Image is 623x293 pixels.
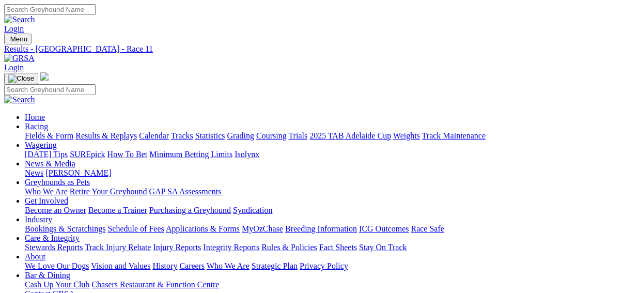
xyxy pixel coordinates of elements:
[25,206,86,214] a: Become an Owner
[411,224,444,233] a: Race Safe
[4,4,96,15] input: Search
[149,206,231,214] a: Purchasing a Greyhound
[227,131,254,140] a: Grading
[107,224,164,233] a: Schedule of Fees
[4,34,32,44] button: Toggle navigation
[25,243,619,252] div: Care & Integrity
[203,243,259,252] a: Integrity Reports
[45,168,111,177] a: [PERSON_NAME]
[4,63,24,72] a: Login
[88,206,147,214] a: Become a Trainer
[149,187,222,196] a: GAP SA Assessments
[25,280,89,289] a: Cash Up Your Club
[25,131,73,140] a: Fields & Form
[359,224,409,233] a: ICG Outcomes
[207,261,250,270] a: Who We Are
[25,280,619,289] div: Bar & Dining
[25,271,70,280] a: Bar & Dining
[25,122,48,131] a: Racing
[8,74,34,83] img: Close
[40,72,49,81] img: logo-grsa-white.png
[179,261,205,270] a: Careers
[25,187,68,196] a: Who We Are
[10,35,27,43] span: Menu
[4,73,38,84] button: Toggle navigation
[149,150,232,159] a: Minimum Betting Limits
[4,15,35,24] img: Search
[319,243,357,252] a: Fact Sheets
[25,252,45,261] a: About
[25,131,619,141] div: Racing
[25,159,75,168] a: News & Media
[242,224,283,233] a: MyOzChase
[25,187,619,196] div: Greyhounds as Pets
[91,280,219,289] a: Chasers Restaurant & Function Centre
[25,168,43,177] a: News
[422,131,486,140] a: Track Maintenance
[25,215,52,224] a: Industry
[25,261,619,271] div: About
[4,95,35,104] img: Search
[70,150,105,159] a: SUREpick
[359,243,407,252] a: Stay On Track
[300,261,348,270] a: Privacy Policy
[25,150,619,159] div: Wagering
[309,131,391,140] a: 2025 TAB Adelaide Cup
[75,131,137,140] a: Results & Replays
[261,243,317,252] a: Rules & Policies
[91,261,150,270] a: Vision and Values
[25,206,619,215] div: Get Involved
[393,131,420,140] a: Weights
[252,261,298,270] a: Strategic Plan
[285,224,357,233] a: Breeding Information
[25,234,80,242] a: Care & Integrity
[4,24,24,33] a: Login
[233,206,272,214] a: Syndication
[25,196,68,205] a: Get Involved
[70,187,147,196] a: Retire Your Greyhound
[152,261,177,270] a: History
[171,131,193,140] a: Tracks
[25,178,90,187] a: Greyhounds as Pets
[139,131,169,140] a: Calendar
[25,168,619,178] div: News & Media
[107,150,148,159] a: How To Bet
[25,224,105,233] a: Bookings & Scratchings
[25,261,89,270] a: We Love Our Dogs
[25,243,83,252] a: Stewards Reports
[195,131,225,140] a: Statistics
[25,224,619,234] div: Industry
[4,54,35,63] img: GRSA
[256,131,287,140] a: Coursing
[25,113,45,121] a: Home
[153,243,201,252] a: Injury Reports
[235,150,259,159] a: Isolynx
[25,150,68,159] a: [DATE] Tips
[288,131,307,140] a: Trials
[166,224,240,233] a: Applications & Forms
[4,84,96,95] input: Search
[85,243,151,252] a: Track Injury Rebate
[4,44,619,54] a: Results - [GEOGRAPHIC_DATA] - Race 11
[25,141,57,149] a: Wagering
